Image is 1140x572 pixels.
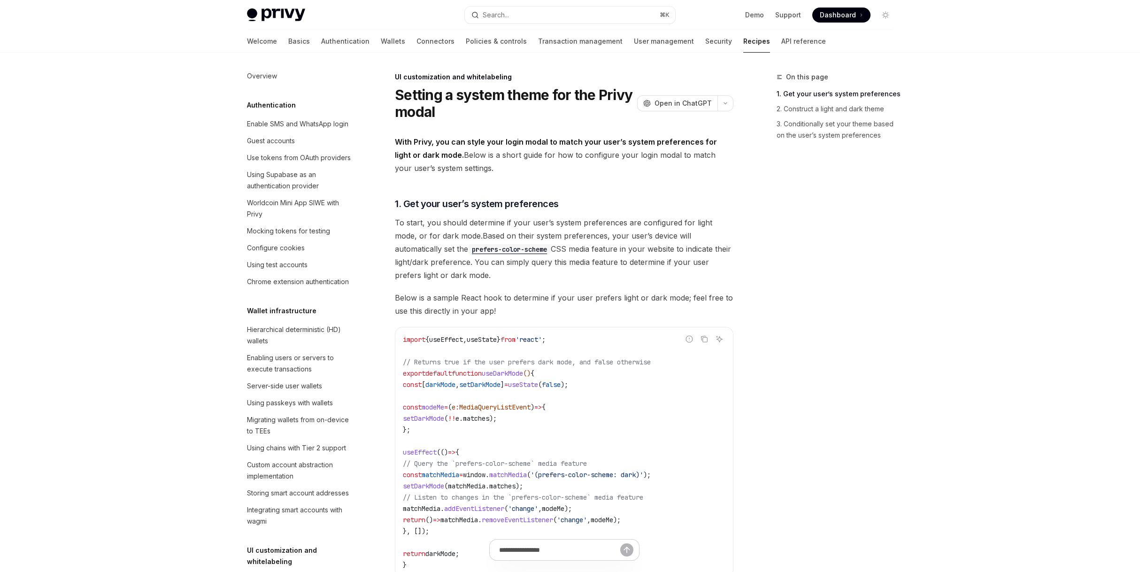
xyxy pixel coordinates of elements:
span: useDarkMode [482,369,523,378]
span: , [463,335,467,344]
span: ); [561,380,568,389]
span: Open in ChatGPT [655,99,712,108]
a: 1. Get your user’s system preferences [777,86,901,101]
span: false [542,380,561,389]
span: = [444,403,448,411]
span: removeEventListener [482,516,553,524]
span: ); [643,471,651,479]
div: Guest accounts [247,135,295,147]
div: Custom account abstraction implementation [247,459,354,482]
span: ( [444,482,448,490]
a: Security [705,30,732,53]
span: '(prefers-color-scheme: dark)' [531,471,643,479]
div: Migrating wallets from on-device to TEEs [247,414,354,437]
span: ); [516,482,523,490]
a: Using passkeys with wallets [239,394,360,411]
a: Integrating smart accounts with wagmi [239,502,360,530]
a: Wallets [381,30,405,53]
span: default [425,369,452,378]
span: ( [504,504,508,513]
span: ); [613,516,621,524]
a: Configure cookies [239,240,360,256]
img: light logo [247,8,305,22]
span: addEventListener [444,504,504,513]
strong: With Privy, you can style your login modal to match your user’s system preferences for light or d... [395,137,717,160]
div: Use tokens from OAuth providers [247,152,351,163]
button: Open search [465,7,675,23]
span: useState [508,380,538,389]
span: MediaQueryListEvent [459,403,531,411]
span: const [403,380,422,389]
span: e [455,414,459,423]
a: Storing smart account addresses [239,485,360,502]
a: Demo [745,10,764,20]
span: useEffect [429,335,463,344]
a: Chrome extension authentication [239,273,360,290]
div: Enable SMS and WhatsApp login [247,118,348,130]
div: Worldcoin Mini App SIWE with Privy [247,197,354,220]
a: Hierarchical deterministic (HD) wallets [239,321,360,349]
span: !! [448,414,455,423]
span: setDarkMode [403,482,444,490]
div: UI customization and whitelabeling [395,72,733,82]
div: Server-side user wallets [247,380,322,392]
a: Welcome [247,30,277,53]
div: Chrome extension authentication [247,276,349,287]
span: matchMedia [448,482,485,490]
span: { [542,403,546,411]
a: Migrating wallets from on-device to TEEs [239,411,360,440]
a: Enable SMS and WhatsApp login [239,116,360,132]
span: . [478,516,482,524]
div: Using chains with Tier 2 support [247,442,346,454]
span: [ [422,380,425,389]
span: ; [542,335,546,344]
span: // Query the `prefers-color-scheme` media feature [403,459,587,468]
a: User management [634,30,694,53]
span: setDarkMode [459,380,501,389]
span: return [403,516,425,524]
span: matches [463,414,489,423]
span: matchMedia [403,504,440,513]
a: Mocking tokens for testing [239,223,360,240]
span: Dashboard [820,10,856,20]
button: Open in ChatGPT [637,95,717,111]
div: Using Supabase as an authentication provider [247,169,354,192]
span: 'change' [508,504,538,513]
span: , [455,380,459,389]
button: Toggle dark mode [878,8,893,23]
span: => [534,403,542,411]
span: , [587,516,591,524]
a: Support [775,10,801,20]
a: Server-side user wallets [239,378,360,394]
span: // Listen to changes in the `prefers-color-scheme` media feature [403,493,643,502]
span: ( [553,516,557,524]
code: prefers-color-scheme [468,244,551,255]
a: Basics [288,30,310,53]
div: Search... [483,9,509,21]
a: Overview [239,68,360,85]
span: To start, you should determine if your user’s system preferences are configured for light mode, o... [395,216,733,282]
span: ); [489,414,497,423]
span: window [463,471,485,479]
div: Using passkeys with wallets [247,397,333,409]
div: Integrating smart accounts with wagmi [247,504,354,527]
a: API reference [781,30,826,53]
a: Using Supabase as an authentication provider [239,166,360,194]
a: 2. Construct a light and dark theme [777,101,901,116]
div: Enabling users or servers to execute transactions [247,352,354,375]
div: Configure cookies [247,242,305,254]
a: Enabling users or servers to execute transactions [239,349,360,378]
input: Ask a question... [499,540,620,560]
span: ( [527,471,531,479]
span: matchMedia [422,471,459,479]
span: const [403,471,422,479]
span: function [452,369,482,378]
span: e [452,403,455,411]
span: 'react' [516,335,542,344]
button: Ask AI [713,333,725,345]
span: // Returns true if the user prefers dark mode, and false otherwise [403,358,651,366]
span: matchMedia [489,471,527,479]
span: from [501,335,516,344]
span: matches [489,482,516,490]
span: 'change' [557,516,587,524]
